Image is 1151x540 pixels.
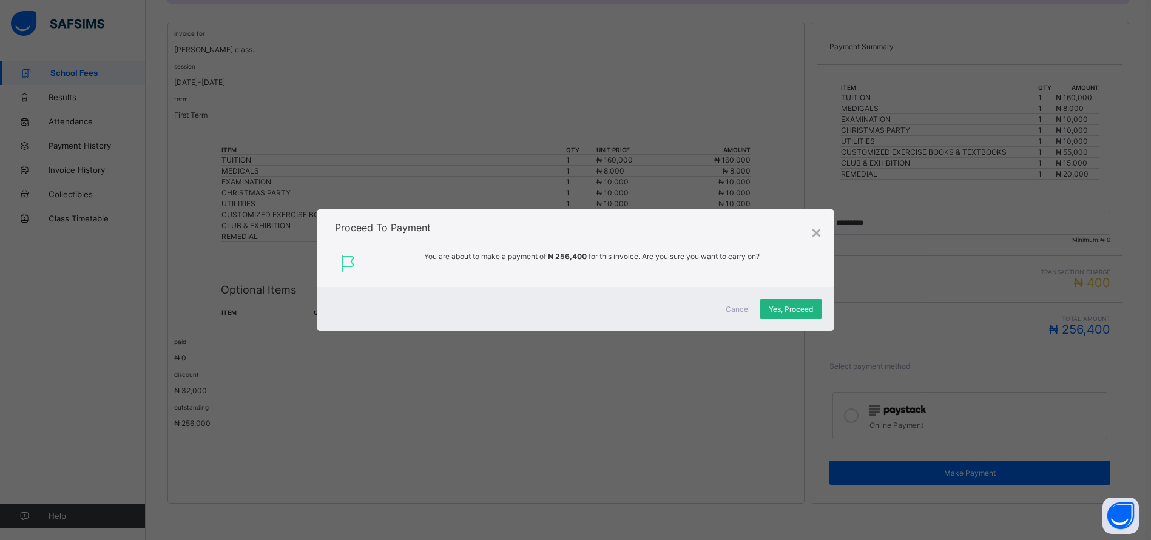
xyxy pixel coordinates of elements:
span: Yes, Proceed [769,305,813,314]
div: × [811,221,822,242]
button: Open asap [1102,498,1139,534]
span: ₦ 256,400 [548,252,587,261]
span: Proceed To Payment [335,221,431,234]
span: Cancel [726,305,750,314]
span: You are about to make a payment of for this invoice. Are you sure you want to carry on? [367,252,816,275]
